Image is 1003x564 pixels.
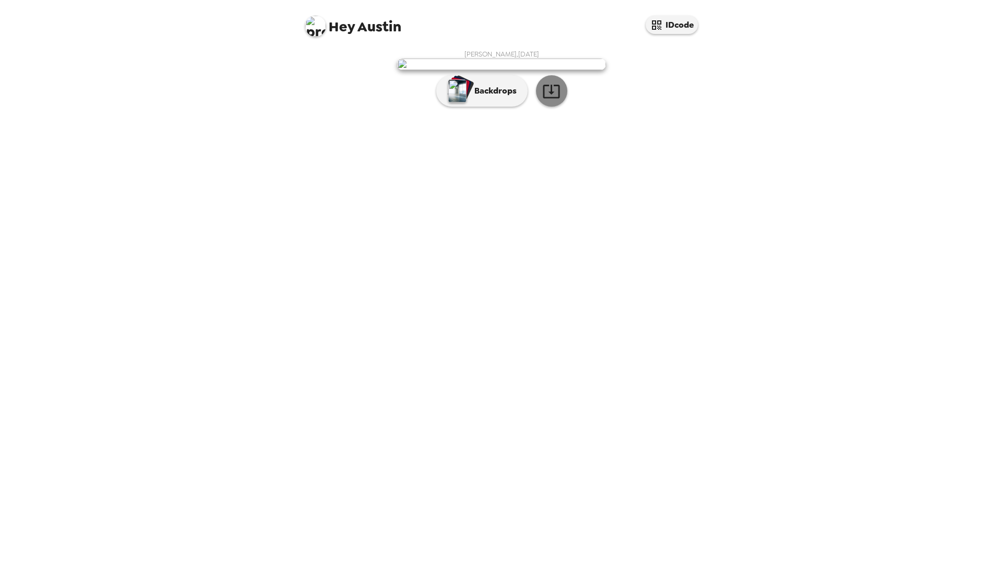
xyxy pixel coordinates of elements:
[397,59,606,70] img: user
[305,10,401,34] span: Austin
[646,16,698,34] button: IDcode
[436,75,528,107] button: Backdrops
[305,16,326,37] img: profile pic
[469,85,517,97] p: Backdrops
[329,17,355,36] span: Hey
[464,50,539,59] span: [PERSON_NAME] , [DATE]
